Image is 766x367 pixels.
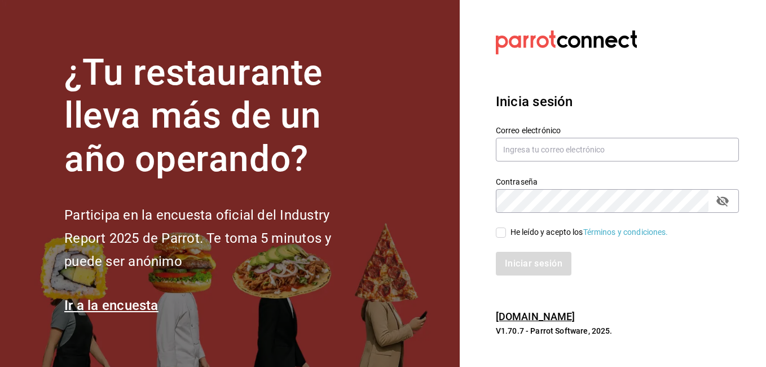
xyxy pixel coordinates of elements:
[496,91,739,112] h3: Inicia sesión
[496,311,575,322] a: [DOMAIN_NAME]
[496,325,739,337] p: V1.70.7 - Parrot Software, 2025.
[496,177,739,185] label: Contraseña
[496,126,739,134] label: Correo electrónico
[496,138,739,161] input: Ingresa tu correo electrónico
[64,298,159,313] a: Ir a la encuesta
[64,204,369,273] h2: Participa en la encuesta oficial del Industry Report 2025 de Parrot. Te toma 5 minutos y puede se...
[64,51,369,181] h1: ¿Tu restaurante lleva más de un año operando?
[583,228,668,237] a: Términos y condiciones.
[713,191,732,211] button: passwordField
[510,226,668,238] div: He leído y acepto los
